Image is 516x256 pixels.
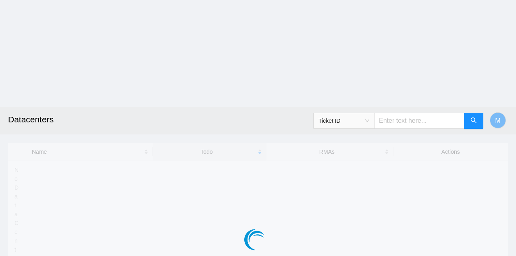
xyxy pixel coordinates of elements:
[374,113,464,129] input: Enter text here...
[464,113,483,129] button: search
[318,115,369,127] span: Ticket ID
[490,112,506,128] button: M
[8,107,358,132] h2: Datacenters
[495,116,500,126] span: M
[470,117,477,125] span: search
